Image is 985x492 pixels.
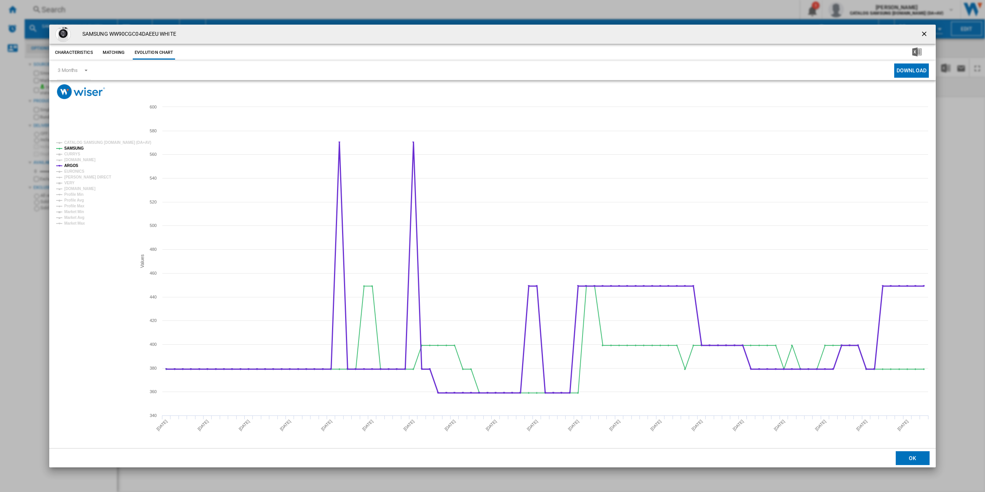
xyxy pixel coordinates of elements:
[608,419,621,432] tspan: [DATE]
[64,163,78,168] tspan: ARGOS
[485,419,498,432] tspan: [DATE]
[64,210,84,214] tspan: Market Min
[444,419,456,432] tspan: [DATE]
[150,152,157,157] tspan: 560
[64,187,95,191] tspan: [DOMAIN_NAME]
[64,181,75,185] tspan: VERY
[691,419,703,432] tspan: [DATE]
[526,419,539,432] tspan: [DATE]
[917,27,933,42] button: getI18NText('BUTTONS.CLOSE_DIALOG')
[150,295,157,299] tspan: 440
[64,175,111,179] tspan: [PERSON_NAME] DIRECT
[894,63,929,78] button: Download
[150,413,157,418] tspan: 340
[64,140,151,145] tspan: CATALOG SAMSUNG [DOMAIN_NAME] (DA+AV)
[855,419,868,432] tspan: [DATE]
[150,271,157,275] tspan: 460
[320,419,333,432] tspan: [DATE]
[567,419,580,432] tspan: [DATE]
[150,223,157,228] tspan: 500
[900,46,934,60] button: Download in Excel
[912,47,922,57] img: excel-24x24.png
[897,419,909,432] tspan: [DATE]
[150,247,157,252] tspan: 480
[150,105,157,109] tspan: 600
[150,366,157,370] tspan: 380
[150,176,157,180] tspan: 540
[78,30,176,38] h4: SAMSUNG WW90CGC04DAEEU WHITE
[920,30,930,39] ng-md-icon: getI18NText('BUTTONS.CLOSE_DIALOG')
[64,158,95,162] tspan: [DOMAIN_NAME]
[150,318,157,323] tspan: 420
[64,169,84,173] tspan: EURONICS
[55,27,71,42] img: SAM-WW90CGC04DAEEU-A_800x800.jpg
[64,204,85,208] tspan: Profile Max
[64,221,85,225] tspan: Market Max
[773,419,786,432] tspan: [DATE]
[197,419,209,432] tspan: [DATE]
[64,215,84,220] tspan: Market Avg
[58,67,78,73] div: 3 Months
[155,419,168,432] tspan: [DATE]
[150,342,157,347] tspan: 400
[402,419,415,432] tspan: [DATE]
[64,192,83,197] tspan: Profile Min
[150,389,157,394] tspan: 360
[814,419,827,432] tspan: [DATE]
[49,25,936,467] md-dialog: Product popup
[64,152,80,156] tspan: CURRYS
[57,84,105,99] img: logo_wiser_300x94.png
[64,198,84,202] tspan: Profile Avg
[279,419,292,432] tspan: [DATE]
[64,146,84,150] tspan: SAMSUNG
[133,46,175,60] button: Evolution chart
[140,254,145,268] tspan: Values
[361,419,374,432] tspan: [DATE]
[150,128,157,133] tspan: 580
[97,46,131,60] button: Matching
[649,419,662,432] tspan: [DATE]
[150,200,157,204] tspan: 520
[53,46,95,60] button: Characteristics
[238,419,250,432] tspan: [DATE]
[732,419,745,432] tspan: [DATE]
[896,451,930,465] button: OK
